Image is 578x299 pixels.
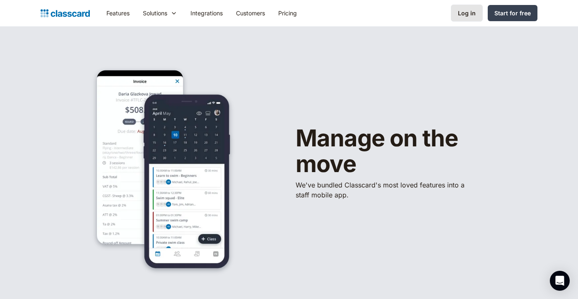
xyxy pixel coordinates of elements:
[184,4,229,22] a: Integrations
[229,4,272,22] a: Customers
[488,5,537,21] a: Start for free
[296,180,470,200] p: We've bundled ​Classcard's most loved features into a staff mobile app.
[494,9,531,17] div: Start for free
[550,271,570,291] div: Open Intercom Messenger
[100,4,136,22] a: Features
[272,4,303,22] a: Pricing
[136,4,184,22] div: Solutions
[458,9,476,17] div: Log in
[143,9,167,17] div: Solutions
[296,126,511,177] h1: Manage on the move
[451,5,483,22] a: Log in
[41,7,90,19] a: home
